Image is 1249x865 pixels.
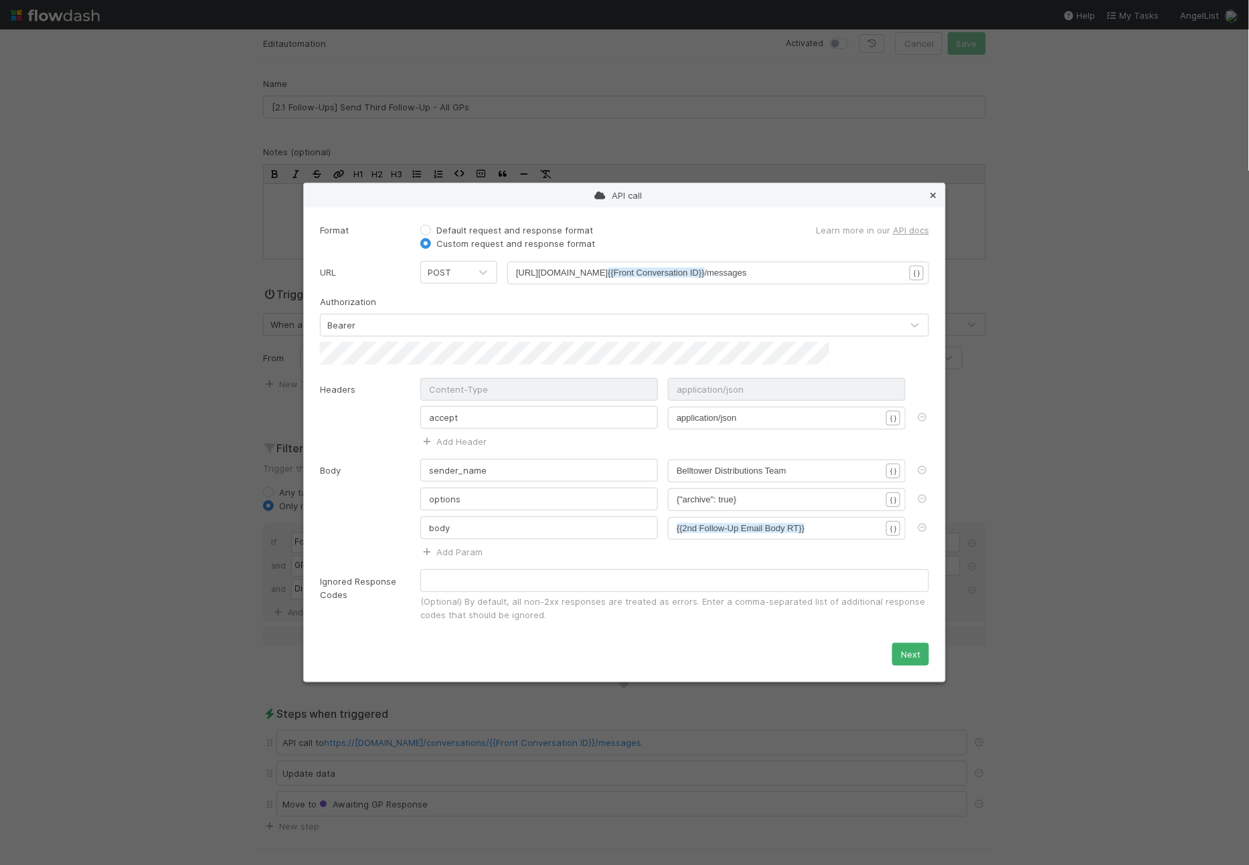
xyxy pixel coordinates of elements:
label: Format [320,223,349,237]
a: API docs [893,225,929,235]
label: URL [320,266,336,279]
label: Custom request and response format [436,237,595,250]
a: Add Param [420,547,483,557]
div: Learn more in our [628,223,939,237]
label: Ignored Response Codes [320,575,410,601]
label: Authorization [320,295,376,308]
span: [URL][DOMAIN_NAME] /messages [516,268,747,278]
button: Next [892,643,929,666]
label: Default request and response format [436,223,593,237]
span: {{2nd Follow-Up Email Body RT}} [677,523,805,533]
div: Bearer [327,318,355,332]
label: Headers [320,383,355,396]
button: { } [910,266,924,280]
span: {"archive": true} [677,494,737,504]
div: (Optional) By default, all non-2xx responses are treated as errors. Enter a comma-separated list ... [420,595,929,621]
a: Add Header [420,436,487,447]
button: { } [886,492,900,507]
div: API call [304,183,945,207]
span: application/json [677,413,737,423]
label: Body [320,464,341,477]
div: POST [428,266,451,279]
span: {{Front Conversation ID}} [608,268,705,278]
button: { } [886,411,900,425]
span: Belltower Distributions Team [677,466,786,476]
button: { } [886,521,900,536]
button: { } [886,464,900,478]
